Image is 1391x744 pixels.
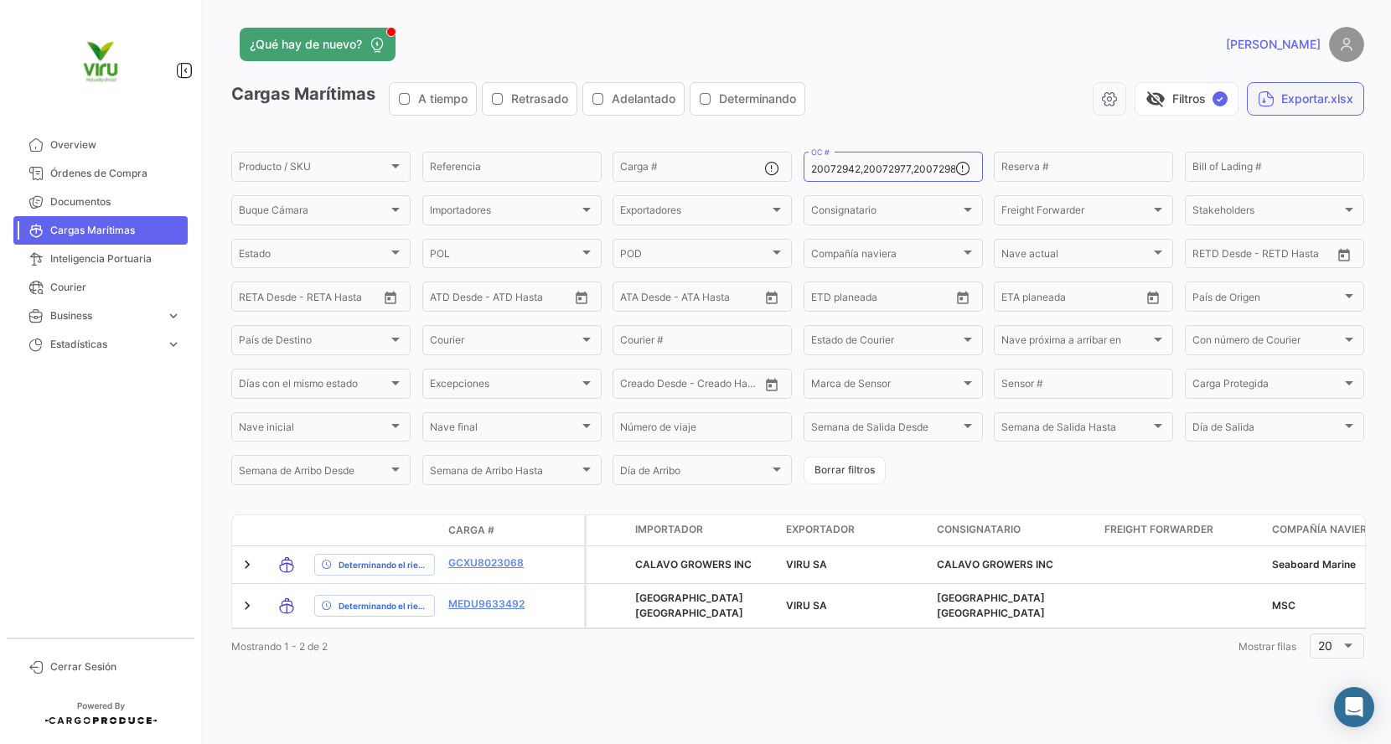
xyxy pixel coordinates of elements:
datatable-header-cell: Carga # [442,516,542,545]
datatable-header-cell: Carga Protegida [587,515,628,545]
a: Inteligencia Portuaria [13,245,188,273]
img: viru.png [59,20,142,104]
button: Retrasado [483,83,577,115]
span: POL [430,251,579,262]
span: ¿Qué hay de nuevo? [250,36,362,53]
span: Nave inicial [239,424,388,436]
input: ATD Hasta [494,293,561,305]
h3: Cargas Marítimas [231,82,810,116]
span: Importadores [430,207,579,219]
a: GCXU8023068 [448,555,535,571]
input: ATA Hasta [683,293,749,305]
span: Nave actual [1001,251,1151,262]
span: expand_more [166,337,181,352]
button: Borrar filtros [804,457,886,484]
span: País de Destino [239,337,388,349]
span: WESTFALIA ALEMANIA [635,592,743,619]
span: CALAVO GROWERS INC [937,558,1053,571]
span: VIRU SA [786,599,827,612]
span: Nave próxima a arribar en [1001,337,1151,349]
span: Producto / SKU [239,163,388,175]
span: Carga # [448,523,494,538]
span: 20 [1319,638,1333,653]
span: Exportador [786,522,855,537]
span: Determinando [719,90,796,107]
input: Desde [1192,251,1223,262]
button: Open calendar [1140,285,1166,310]
datatable-header-cell: Consignatario [930,515,1098,545]
span: Courier [50,280,181,295]
span: Courier [430,337,579,349]
input: Hasta [1043,293,1109,305]
div: Abrir Intercom Messenger [1334,687,1374,727]
button: Open calendar [759,372,784,397]
span: Día de Salida [1192,424,1342,436]
span: CALAVO GROWERS INC [635,558,752,571]
button: Determinando [690,83,804,115]
input: ATD Desde [430,293,483,305]
a: Overview [13,131,188,159]
img: placeholder-user.png [1329,27,1364,62]
span: Órdenes de Compra [50,166,181,181]
span: Stakeholders [1192,207,1342,219]
span: Freight Forwarder [1104,522,1213,537]
span: Buque Cámara [239,207,388,219]
span: Business [50,308,159,323]
input: Desde [1001,293,1032,305]
input: Creado Hasta [693,380,759,392]
a: Courier [13,273,188,302]
datatable-header-cell: Póliza [542,524,584,537]
span: Semana de Arribo Hasta [430,468,579,479]
button: Open calendar [950,285,975,310]
span: visibility_off [1145,89,1166,109]
span: Estadísticas [50,337,159,352]
span: Semana de Arribo Desde [239,468,388,479]
span: Importador [635,522,703,537]
span: Consignatario [811,207,960,219]
span: Mostrar filas [1238,640,1296,653]
span: Semana de Salida Desde [811,424,960,436]
input: Desde [239,293,269,305]
span: ✓ [1213,91,1228,106]
span: VIRU SA [786,558,827,571]
span: Nave final [430,424,579,436]
span: A tiempo [418,90,468,107]
span: Con número de Courier [1192,337,1342,349]
span: Excepciones [430,380,579,392]
a: MEDU9633492 [448,597,535,612]
span: Días con el mismo estado [239,380,388,392]
a: Documentos [13,188,188,216]
span: Seaboard Marine [1272,558,1356,571]
button: Adelantado [583,83,684,115]
span: Exportadores [620,207,769,219]
a: Expand/Collapse Row [239,597,256,614]
a: Cargas Marítimas [13,216,188,245]
span: Cerrar Sesión [50,659,181,674]
button: A tiempo [390,83,476,115]
span: Marca de Sensor [811,380,960,392]
button: Open calendar [378,285,403,310]
input: Hasta [1234,251,1301,262]
span: Estado de Courier [811,337,960,349]
span: Compañía naviera [1272,522,1374,537]
button: visibility_offFiltros✓ [1135,82,1238,116]
datatable-header-cell: Modo de Transporte [266,524,308,537]
button: Exportar.xlsx [1247,82,1364,116]
input: Hasta [853,293,919,305]
span: POD [620,251,769,262]
span: Cargas Marítimas [50,223,181,238]
span: Estado [239,251,388,262]
span: Carga Protegida [1192,380,1342,392]
span: Freight Forwarder [1001,207,1151,219]
input: Hasta [281,293,347,305]
span: [PERSON_NAME] [1226,36,1321,53]
button: Open calendar [1332,242,1357,267]
datatable-header-cell: Exportador [779,515,930,545]
input: ATA Desde [620,293,671,305]
span: Documentos [50,194,181,209]
span: Mostrando 1 - 2 de 2 [231,640,328,653]
span: Adelantado [612,90,675,107]
span: Determinando el riesgo ... [339,599,427,612]
input: Creado Desde [620,380,681,392]
span: Inteligencia Portuaria [50,251,181,266]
